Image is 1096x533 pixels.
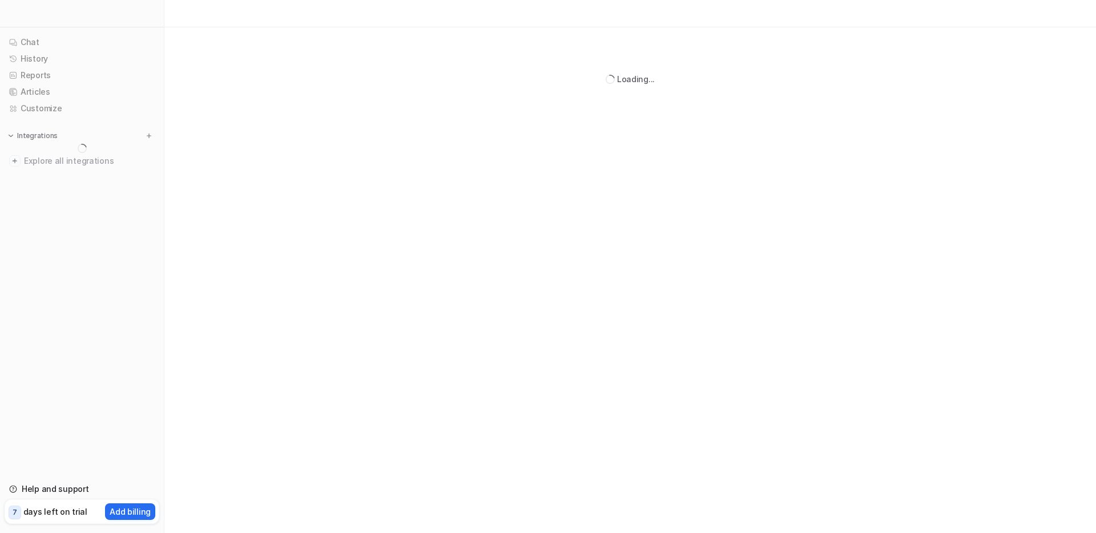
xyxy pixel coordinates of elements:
[5,481,159,497] a: Help and support
[5,84,159,100] a: Articles
[13,507,17,518] p: 7
[105,503,155,520] button: Add billing
[5,130,61,142] button: Integrations
[7,132,15,140] img: expand menu
[145,132,153,140] img: menu_add.svg
[5,100,159,116] a: Customize
[110,506,151,518] p: Add billing
[5,67,159,83] a: Reports
[617,73,655,85] div: Loading...
[5,153,159,169] a: Explore all integrations
[23,506,87,518] p: days left on trial
[24,152,155,170] span: Explore all integrations
[5,51,159,67] a: History
[5,34,159,50] a: Chat
[17,131,58,140] p: Integrations
[9,155,21,167] img: explore all integrations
